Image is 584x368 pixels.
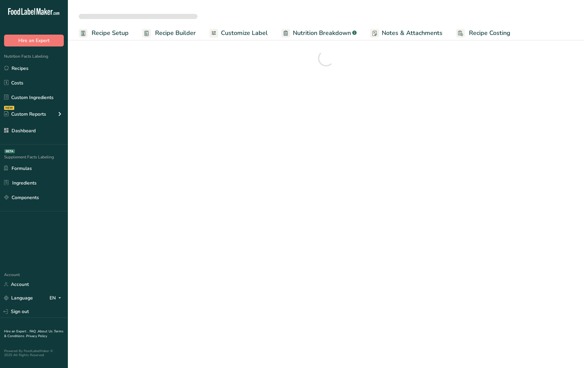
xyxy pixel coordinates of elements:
[221,28,268,38] span: Customize Label
[92,28,129,38] span: Recipe Setup
[155,28,196,38] span: Recipe Builder
[4,149,15,153] div: BETA
[370,25,442,41] a: Notes & Attachments
[142,25,196,41] a: Recipe Builder
[293,28,351,38] span: Nutrition Breakdown
[50,294,64,302] div: EN
[4,106,14,110] div: NEW
[38,329,54,334] a: About Us .
[281,25,357,41] a: Nutrition Breakdown
[469,28,510,38] span: Recipe Costing
[30,329,38,334] a: FAQ .
[382,28,442,38] span: Notes & Attachments
[4,111,46,118] div: Custom Reports
[4,329,63,338] a: Terms & Conditions .
[4,329,28,334] a: Hire an Expert .
[79,25,129,41] a: Recipe Setup
[209,25,268,41] a: Customize Label
[456,25,510,41] a: Recipe Costing
[26,334,47,338] a: Privacy Policy
[4,349,64,357] div: Powered By FoodLabelMaker © 2025 All Rights Reserved
[4,35,64,46] button: Hire an Expert
[4,292,33,304] a: Language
